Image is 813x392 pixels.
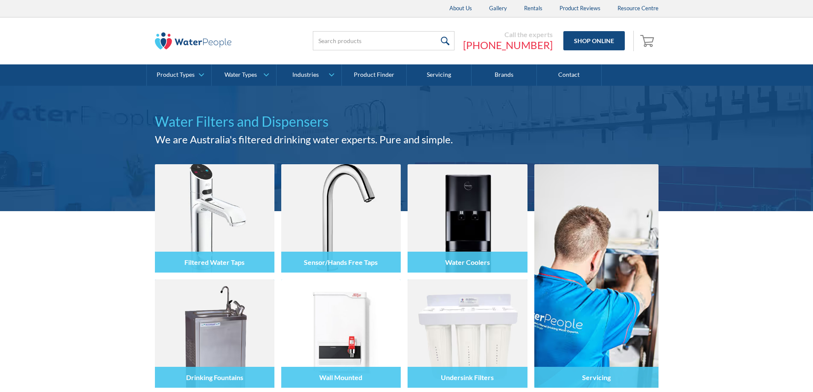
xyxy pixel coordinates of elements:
[184,258,245,266] h4: Filtered Water Taps
[281,279,401,388] img: Wall Mounted
[304,258,378,266] h4: Sensor/Hands Free Taps
[281,164,401,273] img: Sensor/Hands Free Taps
[563,31,625,50] a: Shop Online
[534,164,659,388] a: Servicing
[155,164,274,273] img: Filtered Water Taps
[212,64,276,86] a: Water Types
[408,164,527,273] img: Water Coolers
[292,71,319,78] div: Industries
[319,373,362,381] h4: Wall Mounted
[408,279,527,388] img: Undersink Filters
[441,373,494,381] h4: Undersink Filters
[472,64,536,86] a: Brands
[147,64,211,86] a: Product Types
[537,64,602,86] a: Contact
[640,34,656,47] img: shopping cart
[157,71,195,78] div: Product Types
[186,373,243,381] h4: Drinking Fountains
[407,64,472,86] a: Servicing
[224,71,257,78] div: Water Types
[463,30,553,39] div: Call the experts
[463,39,553,52] a: [PHONE_NUMBER]
[342,64,407,86] a: Product Finder
[155,32,232,49] img: The Water People
[638,31,659,51] a: Open cart
[445,258,490,266] h4: Water Coolers
[277,64,341,86] a: Industries
[582,373,611,381] h4: Servicing
[155,279,274,388] img: Drinking Fountains
[313,31,455,50] input: Search products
